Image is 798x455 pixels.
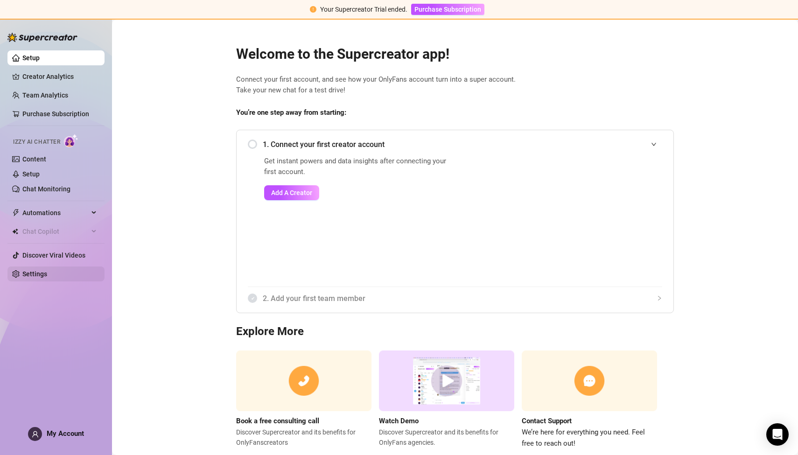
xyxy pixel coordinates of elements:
span: Purchase Subscription [414,6,481,13]
a: Chat Monitoring [22,185,70,193]
span: thunderbolt [12,209,20,217]
img: AI Chatter [64,134,78,147]
span: expanded [651,141,657,147]
span: Your Supercreator Trial ended. [320,6,407,13]
span: Izzy AI Chatter [13,138,60,147]
span: Chat Copilot [22,224,89,239]
span: Add A Creator [271,189,312,196]
span: 2. Add your first team member [263,293,662,304]
span: My Account [47,429,84,438]
span: exclamation-circle [310,6,316,13]
img: logo-BBDzfeDw.svg [7,33,77,42]
img: supercreator demo [379,350,514,412]
a: Settings [22,270,47,278]
a: Purchase Subscription [22,110,89,118]
img: Chat Copilot [12,228,18,235]
button: Add A Creator [264,185,319,200]
a: Watch DemoDiscover Supercreator and its benefits for OnlyFans agencies. [379,350,514,449]
a: Creator Analytics [22,69,97,84]
a: Book a free consulting callDiscover Supercreator and its benefits for OnlyFanscreators [236,350,371,449]
strong: You’re one step away from starting: [236,108,346,117]
strong: Book a free consulting call [236,417,319,425]
a: Purchase Subscription [411,6,484,13]
span: collapsed [657,295,662,301]
span: Automations [22,205,89,220]
span: We’re here for everything you need. Feel free to reach out! [522,427,657,449]
a: Setup [22,170,40,178]
span: user [32,431,39,438]
span: Connect your first account, and see how your OnlyFans account turn into a super account. Take you... [236,74,674,96]
a: Team Analytics [22,91,68,99]
img: contact support [522,350,657,412]
h2: Welcome to the Supercreator app! [236,45,674,63]
h3: Explore More [236,324,674,339]
a: Content [22,155,46,163]
span: Discover Supercreator and its benefits for OnlyFans agencies. [379,427,514,448]
strong: Contact Support [522,417,572,425]
div: 1. Connect your first creator account [248,133,662,156]
a: Discover Viral Videos [22,252,85,259]
iframe: Add Creators [476,156,662,275]
span: Get instant powers and data insights after connecting your first account. [264,156,452,178]
div: Open Intercom Messenger [766,423,789,446]
a: Add A Creator [264,185,452,200]
span: Discover Supercreator and its benefits for OnlyFans creators [236,427,371,448]
strong: Watch Demo [379,417,419,425]
a: Setup [22,54,40,62]
img: consulting call [236,350,371,412]
button: Purchase Subscription [411,4,484,15]
div: 2. Add your first team member [248,287,662,310]
span: 1. Connect your first creator account [263,139,662,150]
